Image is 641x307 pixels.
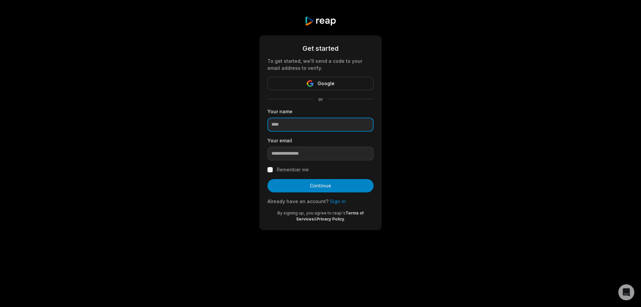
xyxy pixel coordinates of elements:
[267,137,374,144] label: Your email
[267,198,329,204] span: Already have an account?
[267,43,374,53] div: Get started
[277,166,309,174] label: Remember me
[313,96,328,103] span: or
[618,284,634,300] div: Open Intercom Messenger
[317,80,335,88] span: Google
[330,198,346,204] a: Sign in
[267,57,374,71] div: To get started, we'll send a code to your email address to verify.
[267,108,374,115] label: Your name
[304,16,336,26] img: reap
[314,216,316,221] span: &
[267,179,374,192] button: Continue
[344,216,345,221] span: .
[267,77,374,90] button: Google
[316,216,344,221] a: Privacy Policy
[277,210,346,215] span: By signing up, you agree to reap's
